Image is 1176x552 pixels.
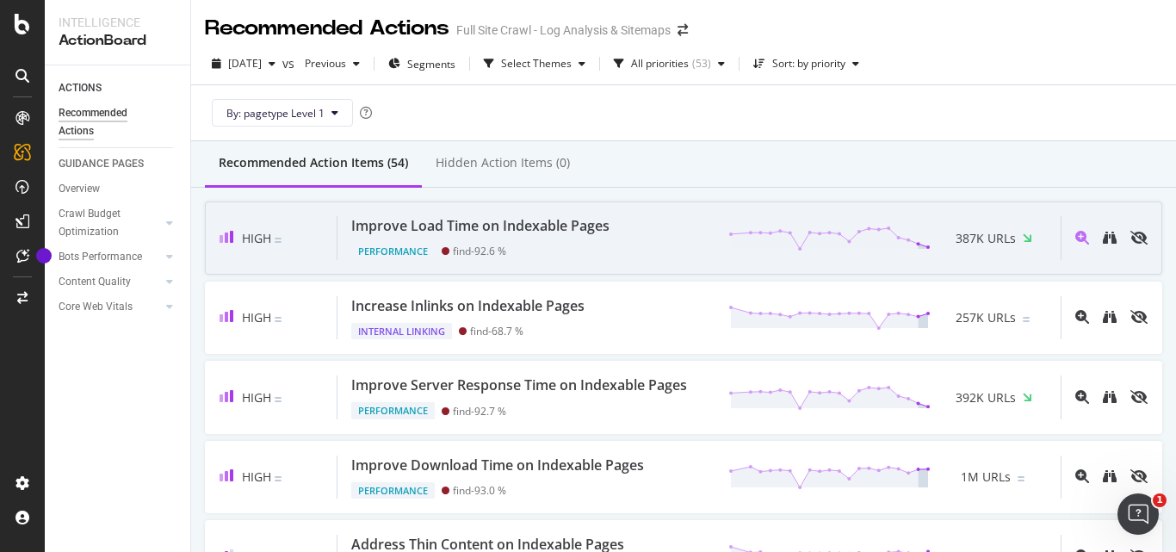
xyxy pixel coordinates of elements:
div: Hidden Action Items (0) [436,154,570,171]
a: GUIDANCE PAGES [59,155,178,173]
span: 257K URLs [956,309,1016,326]
a: binoculars [1103,309,1117,326]
div: Recommended Actions [205,14,449,43]
div: Overview [59,180,100,198]
div: Improve Load Time on Indexable Pages [351,216,610,236]
a: Bots Performance [59,248,161,266]
span: Segments [407,57,455,71]
div: eye-slash [1130,310,1148,324]
span: 2025 Sep. 9th [228,56,262,71]
div: All priorities [631,59,689,69]
div: Sort: by priority [772,59,845,69]
button: [DATE] [205,50,282,78]
div: Recommended Actions [59,104,162,140]
div: Tooltip anchor [36,248,52,264]
button: By: pagetype Level 1 [212,99,353,127]
div: arrow-right-arrow-left [678,24,688,36]
span: High [242,230,271,246]
div: find - 93.0 % [453,484,506,497]
div: Full Site Crawl - Log Analysis & Sitemaps [456,22,671,39]
div: Performance [351,482,435,499]
span: High [242,468,271,485]
span: By: pagetype Level 1 [226,106,325,121]
a: Crawl Budget Optimization [59,205,161,241]
div: Bots Performance [59,248,142,266]
span: 392K URLs [956,389,1016,406]
a: binoculars [1103,389,1117,406]
div: eye-slash [1130,231,1148,245]
div: eye-slash [1130,390,1148,404]
a: Overview [59,180,178,198]
img: Equal [275,317,282,322]
span: 387K URLs [956,230,1016,247]
div: ( 53 ) [692,59,711,69]
span: vs [282,55,298,72]
div: Crawl Budget Optimization [59,205,149,241]
div: Improve Server Response Time on Indexable Pages [351,375,687,395]
div: Internal Linking [351,323,452,340]
div: find - 92.6 % [453,245,506,257]
button: Previous [298,50,367,78]
iframe: Intercom live chat [1117,493,1159,535]
div: Improve Download Time on Indexable Pages [351,456,644,475]
div: Performance [351,243,435,260]
div: magnifying-glass-plus [1075,310,1089,324]
div: binoculars [1103,469,1117,483]
div: magnifying-glass-plus [1075,469,1089,483]
div: eye-slash [1130,469,1148,483]
button: Select Themes [477,50,592,78]
span: High [242,309,271,326]
img: Equal [275,238,282,243]
div: Recommended Action Items (54) [219,154,408,171]
img: Equal [275,397,282,402]
button: Sort: by priority [746,50,866,78]
a: Recommended Actions [59,104,178,140]
div: binoculars [1103,390,1117,404]
div: Increase Inlinks on Indexable Pages [351,296,585,316]
a: binoculars [1103,230,1117,246]
div: Content Quality [59,273,131,291]
div: magnifying-glass-plus [1075,390,1089,404]
span: Previous [298,56,346,71]
div: Core Web Vitals [59,298,133,316]
a: ACTIONS [59,79,178,97]
div: Performance [351,402,435,419]
img: Equal [1018,476,1024,481]
a: Core Web Vitals [59,298,161,316]
button: Segments [381,50,462,78]
div: binoculars [1103,310,1117,324]
img: Equal [1023,317,1030,322]
button: All priorities(53) [607,50,732,78]
a: Content Quality [59,273,161,291]
div: find - 92.7 % [453,405,506,418]
div: magnifying-glass-plus [1075,231,1089,245]
div: ACTIONS [59,79,102,97]
div: Intelligence [59,14,176,31]
div: GUIDANCE PAGES [59,155,144,173]
span: 1M URLs [961,468,1011,486]
div: binoculars [1103,231,1117,245]
a: binoculars [1103,468,1117,485]
div: Select Themes [501,59,572,69]
div: ActionBoard [59,31,176,51]
div: find - 68.7 % [470,325,523,338]
span: 1 [1153,493,1167,507]
span: High [242,389,271,406]
img: Equal [275,476,282,481]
